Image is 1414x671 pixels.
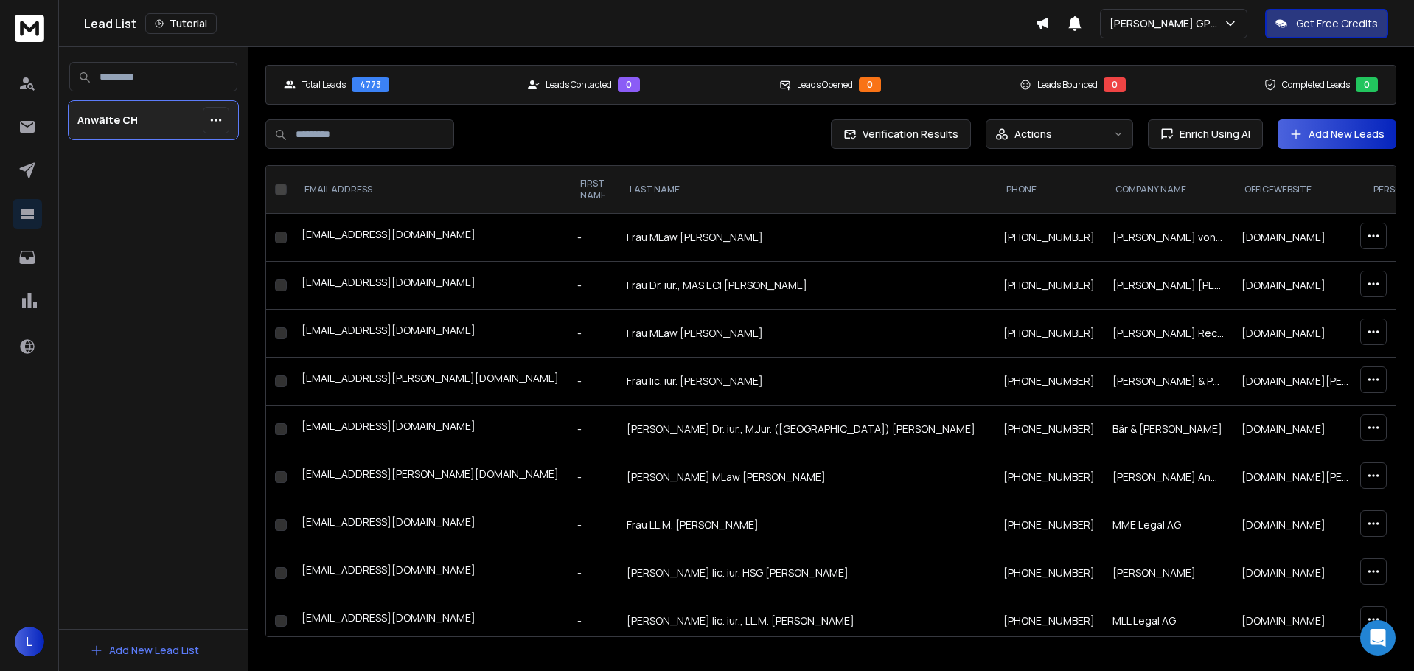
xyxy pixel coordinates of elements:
[302,419,560,439] div: [EMAIL_ADDRESS][DOMAIN_NAME]
[618,214,995,262] td: Frau MLaw [PERSON_NAME]
[1360,620,1396,656] div: Open Intercom Messenger
[1104,597,1233,645] td: MLL Legal AG
[1233,501,1362,549] td: [DOMAIN_NAME]
[995,358,1104,406] td: [PHONE_NUMBER]
[995,501,1104,549] td: [PHONE_NUMBER]
[568,310,618,358] td: -
[618,549,995,597] td: [PERSON_NAME] lic. iur. HSG [PERSON_NAME]
[1356,77,1378,92] div: 0
[1233,214,1362,262] td: [DOMAIN_NAME]
[568,406,618,453] td: -
[1289,127,1385,142] a: Add New Leads
[77,113,138,128] p: Anwälte CH
[1014,127,1052,142] p: Actions
[302,79,346,91] p: Total Leads
[1233,310,1362,358] td: [DOMAIN_NAME]
[568,453,618,501] td: -
[568,549,618,597] td: -
[1104,214,1233,262] td: [PERSON_NAME] von [PERSON_NAME]
[78,636,211,665] button: Add New Lead List
[1104,501,1233,549] td: MME Legal AG
[1104,77,1126,92] div: 0
[302,371,560,392] div: [EMAIL_ADDRESS][PERSON_NAME][DOMAIN_NAME]
[1104,549,1233,597] td: [PERSON_NAME]
[302,611,560,631] div: [EMAIL_ADDRESS][DOMAIN_NAME]
[618,77,640,92] div: 0
[1110,16,1223,31] p: [PERSON_NAME] GPT
[568,358,618,406] td: -
[995,166,1104,214] th: Phone
[1233,262,1362,310] td: [DOMAIN_NAME]
[568,597,618,645] td: -
[1104,310,1233,358] td: [PERSON_NAME] Rechtsanwälte
[995,453,1104,501] td: [PHONE_NUMBER]
[302,323,560,344] div: [EMAIL_ADDRESS][DOMAIN_NAME]
[84,13,1035,34] div: Lead List
[568,166,618,214] th: FIRST NAME
[995,406,1104,453] td: [PHONE_NUMBER]
[1282,79,1350,91] p: Completed Leads
[995,597,1104,645] td: [PHONE_NUMBER]
[1233,406,1362,453] td: [DOMAIN_NAME]
[15,627,44,656] button: L
[1233,453,1362,501] td: [DOMAIN_NAME][PERSON_NAME]
[293,166,568,214] th: EMAIL ADDRESS
[618,166,995,214] th: LAST NAME
[1148,119,1263,149] button: Enrich Using AI
[1296,16,1378,31] p: Get Free Credits
[618,310,995,358] td: Frau MLaw [PERSON_NAME]
[831,119,971,149] button: Verification Results
[618,453,995,501] td: [PERSON_NAME] MLaw [PERSON_NAME]
[995,214,1104,262] td: [PHONE_NUMBER]
[1104,453,1233,501] td: [PERSON_NAME] Anwälte & Notare
[1037,79,1098,91] p: Leads Bounced
[1104,406,1233,453] td: Bär & [PERSON_NAME]
[618,358,995,406] td: Frau lic. iur. [PERSON_NAME]
[302,563,560,583] div: [EMAIL_ADDRESS][DOMAIN_NAME]
[797,79,853,91] p: Leads Opened
[1104,166,1233,214] th: Company Name
[568,501,618,549] td: -
[618,262,995,310] td: Frau Dr. iur., MAS ECI [PERSON_NAME]
[1104,262,1233,310] td: [PERSON_NAME] [PERSON_NAME]
[1104,358,1233,406] td: [PERSON_NAME] & Partner
[546,79,612,91] p: Leads Contacted
[145,13,217,34] button: Tutorial
[1278,119,1396,149] button: Add New Leads
[859,77,881,92] div: 0
[302,467,560,487] div: [EMAIL_ADDRESS][PERSON_NAME][DOMAIN_NAME]
[1233,358,1362,406] td: [DOMAIN_NAME][PERSON_NAME]
[618,406,995,453] td: [PERSON_NAME] Dr. iur., M.Jur. ([GEOGRAPHIC_DATA]) [PERSON_NAME]
[568,214,618,262] td: -
[618,501,995,549] td: Frau LL.M. [PERSON_NAME]
[995,310,1104,358] td: [PHONE_NUMBER]
[618,597,995,645] td: [PERSON_NAME] lic. iur., LL.M. [PERSON_NAME]
[995,262,1104,310] td: [PHONE_NUMBER]
[995,549,1104,597] td: [PHONE_NUMBER]
[352,77,389,92] div: 4773
[1233,597,1362,645] td: [DOMAIN_NAME]
[1233,549,1362,597] td: [DOMAIN_NAME]
[302,275,560,296] div: [EMAIL_ADDRESS][DOMAIN_NAME]
[857,127,958,142] span: Verification Results
[1174,127,1250,142] span: Enrich Using AI
[568,262,618,310] td: -
[302,515,560,535] div: [EMAIL_ADDRESS][DOMAIN_NAME]
[1233,166,1362,214] th: officeWebsite
[302,227,560,248] div: [EMAIL_ADDRESS][DOMAIN_NAME]
[1265,9,1388,38] button: Get Free Credits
